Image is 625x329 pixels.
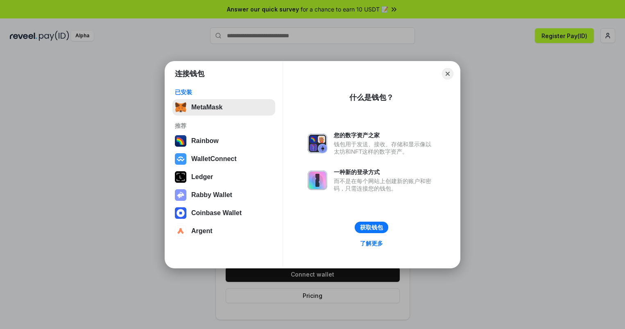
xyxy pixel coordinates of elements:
div: 您的数字资产之家 [334,132,435,139]
button: Rabby Wallet [172,187,275,203]
div: Argent [191,227,213,235]
div: 获取钱包 [360,224,383,231]
button: Argent [172,223,275,239]
h1: 连接钱包 [175,69,204,79]
button: 获取钱包 [355,222,388,233]
img: svg+xml,%3Csvg%20width%3D%2228%22%20height%3D%2228%22%20viewBox%3D%220%200%2028%2028%22%20fill%3D... [175,207,186,219]
div: Ledger [191,173,213,181]
img: svg+xml,%3Csvg%20width%3D%2228%22%20height%3D%2228%22%20viewBox%3D%220%200%2028%2028%22%20fill%3D... [175,153,186,165]
div: 一种新的登录方式 [334,168,435,176]
div: 推荐 [175,122,273,129]
div: Coinbase Wallet [191,209,242,217]
div: MetaMask [191,104,222,111]
div: 了解更多 [360,240,383,247]
button: Close [442,68,453,79]
img: svg+xml,%3Csvg%20xmlns%3D%22http%3A%2F%2Fwww.w3.org%2F2000%2Fsvg%22%20fill%3D%22none%22%20viewBox... [308,134,327,153]
div: WalletConnect [191,155,237,163]
button: Coinbase Wallet [172,205,275,221]
img: svg+xml,%3Csvg%20width%3D%22120%22%20height%3D%22120%22%20viewBox%3D%220%200%20120%20120%22%20fil... [175,135,186,147]
img: svg+xml,%3Csvg%20xmlns%3D%22http%3A%2F%2Fwww.w3.org%2F2000%2Fsvg%22%20fill%3D%22none%22%20viewBox... [308,170,327,190]
img: svg+xml,%3Csvg%20xmlns%3D%22http%3A%2F%2Fwww.w3.org%2F2000%2Fsvg%22%20width%3D%2228%22%20height%3... [175,171,186,183]
img: svg+xml,%3Csvg%20fill%3D%22none%22%20height%3D%2233%22%20viewBox%3D%220%200%2035%2033%22%20width%... [175,102,186,113]
div: 钱包用于发送、接收、存储和显示像以太坊和NFT这样的数字资产。 [334,141,435,155]
div: Rabby Wallet [191,191,232,199]
div: 什么是钱包？ [349,93,394,102]
button: Ledger [172,169,275,185]
div: 而不是在每个网站上创建新的账户和密码，只需连接您的钱包。 [334,177,435,192]
button: MetaMask [172,99,275,116]
div: Rainbow [191,137,219,145]
div: 已安装 [175,88,273,96]
a: 了解更多 [355,238,388,249]
button: Rainbow [172,133,275,149]
img: svg+xml,%3Csvg%20width%3D%2228%22%20height%3D%2228%22%20viewBox%3D%220%200%2028%2028%22%20fill%3D... [175,225,186,237]
button: WalletConnect [172,151,275,167]
img: svg+xml,%3Csvg%20xmlns%3D%22http%3A%2F%2Fwww.w3.org%2F2000%2Fsvg%22%20fill%3D%22none%22%20viewBox... [175,189,186,201]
